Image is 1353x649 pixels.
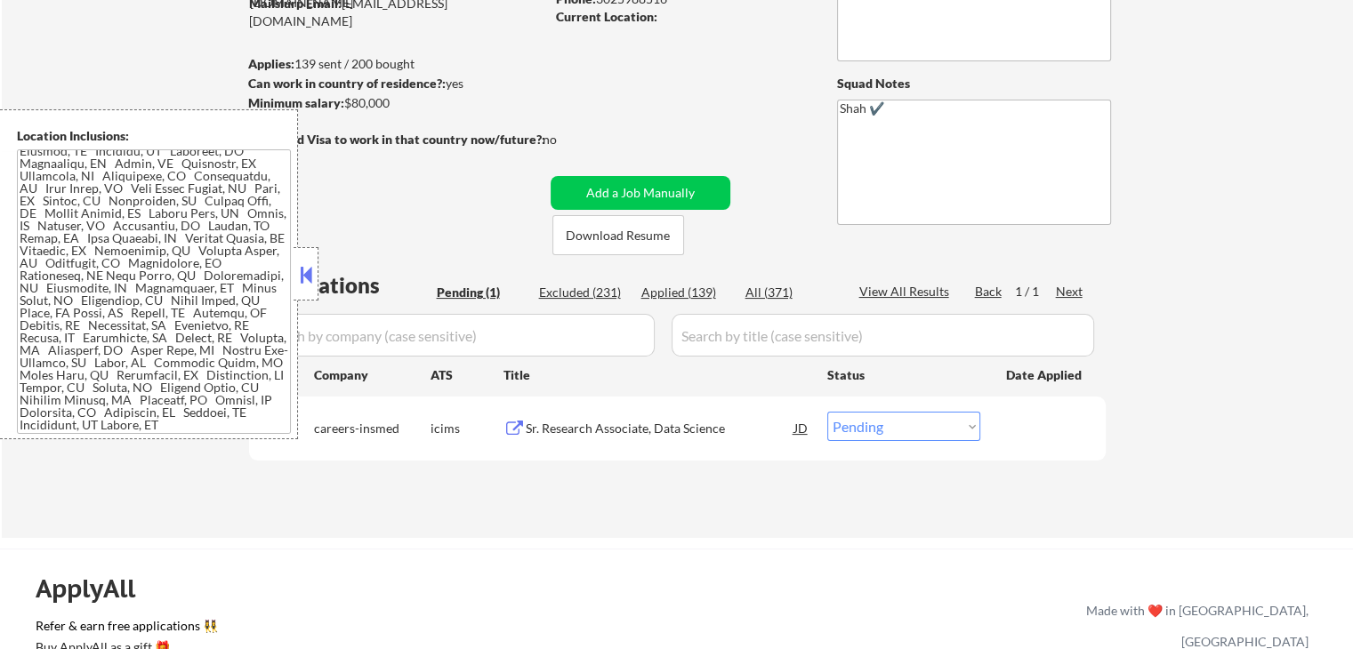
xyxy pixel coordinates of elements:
[1056,283,1084,300] div: Next
[248,55,544,73] div: 139 sent / 200 bought
[248,94,544,112] div: $80,000
[539,284,628,301] div: Excluded (231)
[837,75,1111,92] div: Squad Notes
[431,366,503,384] div: ATS
[249,132,545,147] strong: Will need Visa to work in that country now/future?:
[551,176,730,210] button: Add a Job Manually
[437,284,526,301] div: Pending (1)
[641,284,730,301] div: Applied (139)
[248,95,344,110] strong: Minimum salary:
[975,283,1003,300] div: Back
[1006,366,1084,384] div: Date Applied
[248,76,446,91] strong: Can work in country of residence?:
[314,366,431,384] div: Company
[672,314,1094,357] input: Search by title (case sensitive)
[526,420,794,437] div: Sr. Research Associate, Data Science
[503,366,810,384] div: Title
[859,283,954,300] div: View All Results
[1015,283,1056,300] div: 1 / 1
[827,358,980,390] div: Status
[248,56,294,71] strong: Applies:
[552,215,684,255] button: Download Resume
[36,620,714,638] a: Refer & earn free applications 👯‍♀️
[248,75,539,92] div: yes
[543,131,593,148] div: no
[431,420,503,437] div: icims
[36,573,156,604] div: ApplyAll
[314,420,431,437] div: careers-insmed
[254,314,655,357] input: Search by company (case sensitive)
[17,127,291,145] div: Location Inclusions:
[556,9,657,24] strong: Current Location:
[254,275,431,296] div: Applications
[793,412,810,444] div: JD
[745,284,834,301] div: All (371)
